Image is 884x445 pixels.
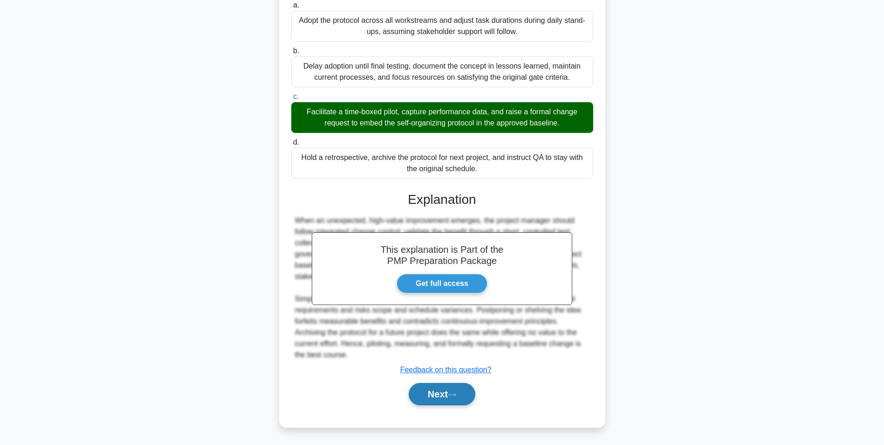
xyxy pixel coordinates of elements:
[291,148,593,179] div: Hold a retrospective, archive the protocol for next project, and instruct QA to stay with the ori...
[297,192,588,208] h3: Explanation
[291,56,593,87] div: Delay adoption until final testing, document the concept in lessons learned, maintain current pro...
[293,138,299,146] span: d.
[291,11,593,42] div: Adopt the protocol across all workstreams and adjust task durations during daily stand-ups, assum...
[295,215,589,361] div: When an unexpected, high-value improvement emerges, the project manager should follow integrated ...
[293,1,299,9] span: a.
[400,366,492,374] a: Feedback on this question?
[397,274,487,293] a: Get full access
[293,47,299,55] span: b.
[291,102,593,133] div: Facilitate a time-boxed pilot, capture performance data, and raise a formal change request to emb...
[409,383,475,405] button: Next
[293,92,299,100] span: c.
